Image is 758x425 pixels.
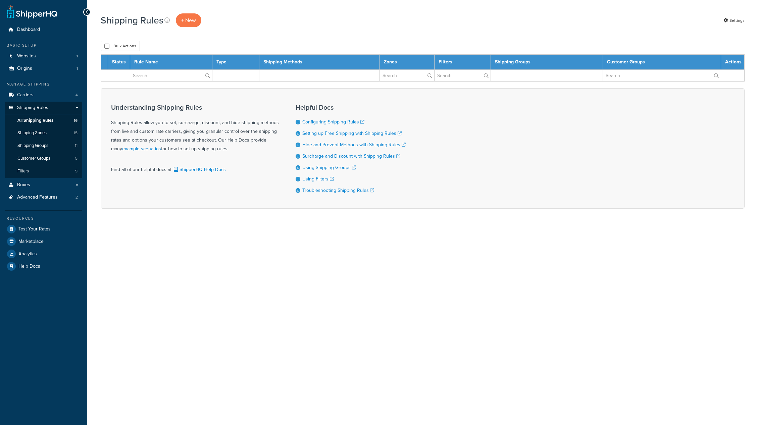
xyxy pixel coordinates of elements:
div: Manage Shipping [5,82,82,87]
span: 15 [74,130,78,136]
input: Search [603,70,721,81]
div: Find all of our helpful docs at: [111,160,279,174]
a: Using Shipping Groups [302,164,356,171]
span: All Shipping Rules [17,118,53,123]
li: Origins [5,62,82,75]
a: Hide and Prevent Methods with Shipping Rules [302,141,406,148]
a: Boxes [5,179,82,191]
li: Customer Groups [5,152,82,165]
span: 16 [73,118,78,123]
span: 1 [77,53,78,59]
div: Resources [5,216,82,221]
li: Websites [5,50,82,62]
a: Troubleshooting Shipping Rules [302,187,374,194]
a: Customer Groups 5 [5,152,82,165]
th: Type [212,55,259,70]
li: Shipping Zones [5,127,82,139]
a: Help Docs [5,260,82,272]
span: + New [181,16,196,24]
div: Shipping Rules allow you to set, surcharge, discount, and hide shipping methods from live and cus... [111,104,279,153]
a: Origins 1 [5,62,82,75]
input: Search [435,70,491,81]
span: Boxes [17,182,30,188]
a: Dashboard [5,23,82,36]
button: Bulk Actions [101,41,140,51]
th: Rule Name [130,55,212,70]
span: 4 [75,92,78,98]
li: Shipping Rules [5,102,82,178]
span: Origins [17,66,32,71]
a: All Shipping Rules 16 [5,114,82,127]
a: Shipping Groups 11 [5,140,82,152]
th: Customer Groups [603,55,721,70]
a: Configuring Shipping Rules [302,118,364,125]
a: Filters 9 [5,165,82,177]
a: Shipping Zones 15 [5,127,82,139]
span: Test Your Rates [18,226,51,232]
a: Settings [723,16,745,25]
span: Shipping Groups [17,143,48,149]
a: Surcharge and Discount with Shipping Rules [302,153,400,160]
li: Advanced Features [5,191,82,204]
th: Filters [435,55,491,70]
span: 11 [75,143,78,149]
a: Websites 1 [5,50,82,62]
span: Marketplace [18,239,44,245]
th: Actions [721,55,745,70]
li: Shipping Groups [5,140,82,152]
a: ShipperHQ Help Docs [172,166,226,173]
a: Advanced Features 2 [5,191,82,204]
span: Customer Groups [17,156,50,161]
h3: Understanding Shipping Rules [111,104,279,111]
th: Zones [380,55,435,70]
li: Carriers [5,89,82,101]
a: ShipperHQ Home [7,5,57,18]
input: Search [130,70,212,81]
span: Shipping Zones [17,130,47,136]
th: Shipping Groups [491,55,603,70]
a: + New [176,13,201,27]
span: Help Docs [18,264,40,269]
span: 2 [75,195,78,200]
h1: Shipping Rules [101,14,163,27]
a: Test Your Rates [5,223,82,235]
li: Filters [5,165,82,177]
span: Filters [17,168,29,174]
span: 5 [75,156,78,161]
a: Shipping Rules [5,102,82,114]
a: example scenarios [122,145,161,152]
h3: Helpful Docs [296,104,406,111]
a: Marketplace [5,235,82,248]
input: Search [380,70,434,81]
span: 9 [75,168,78,174]
a: Analytics [5,248,82,260]
div: Basic Setup [5,43,82,48]
span: Shipping Rules [17,105,48,111]
a: Using Filters [302,175,334,182]
a: Setting up Free Shipping with Shipping Rules [302,130,402,137]
span: Analytics [18,251,37,257]
li: All Shipping Rules [5,114,82,127]
span: Dashboard [17,27,40,33]
span: Carriers [17,92,34,98]
th: Status [108,55,130,70]
a: Carriers 4 [5,89,82,101]
span: Advanced Features [17,195,58,200]
span: 1 [77,66,78,71]
th: Shipping Methods [259,55,380,70]
span: Websites [17,53,36,59]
